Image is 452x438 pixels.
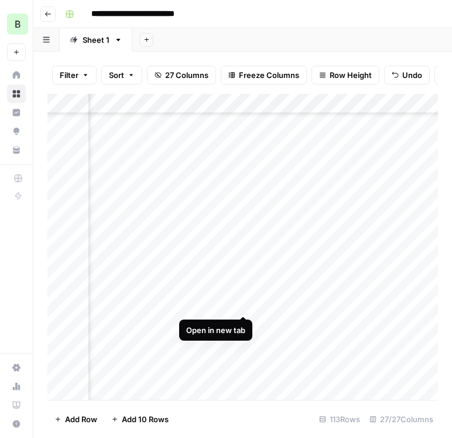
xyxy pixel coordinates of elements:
[122,413,169,425] span: Add 10 Rows
[7,66,26,84] a: Home
[311,66,379,84] button: Row Height
[101,66,142,84] button: Sort
[314,410,365,429] div: 113 Rows
[147,66,216,84] button: 27 Columns
[7,358,26,377] a: Settings
[7,377,26,396] a: Usage
[7,103,26,122] a: Insights
[165,69,208,81] span: 27 Columns
[330,69,372,81] span: Row Height
[186,324,245,336] div: Open in new tab
[47,410,104,429] button: Add Row
[15,17,20,31] span: B
[109,69,124,81] span: Sort
[7,9,26,39] button: Workspace: Blindspot
[7,84,26,103] a: Browse
[384,66,430,84] button: Undo
[7,396,26,415] a: Learning Hub
[7,141,26,159] a: Your Data
[7,122,26,141] a: Opportunities
[365,410,438,429] div: 27/27 Columns
[402,69,422,81] span: Undo
[239,69,299,81] span: Freeze Columns
[83,34,109,46] div: Sheet 1
[65,413,97,425] span: Add Row
[60,28,132,52] a: Sheet 1
[52,66,97,84] button: Filter
[104,410,176,429] button: Add 10 Rows
[60,69,78,81] span: Filter
[221,66,307,84] button: Freeze Columns
[7,415,26,433] button: Help + Support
